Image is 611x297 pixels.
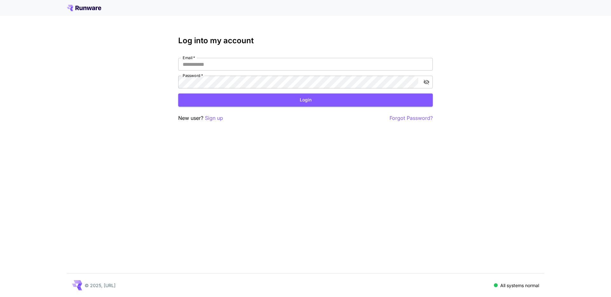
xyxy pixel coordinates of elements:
button: Sign up [205,114,223,122]
button: Forgot Password? [390,114,433,122]
button: toggle password visibility [421,76,432,88]
label: Email [183,55,195,60]
p: New user? [178,114,223,122]
label: Password [183,73,203,78]
h3: Log into my account [178,36,433,45]
button: Login [178,93,433,107]
p: All systems normal [500,282,539,289]
p: © 2025, [URL] [85,282,116,289]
